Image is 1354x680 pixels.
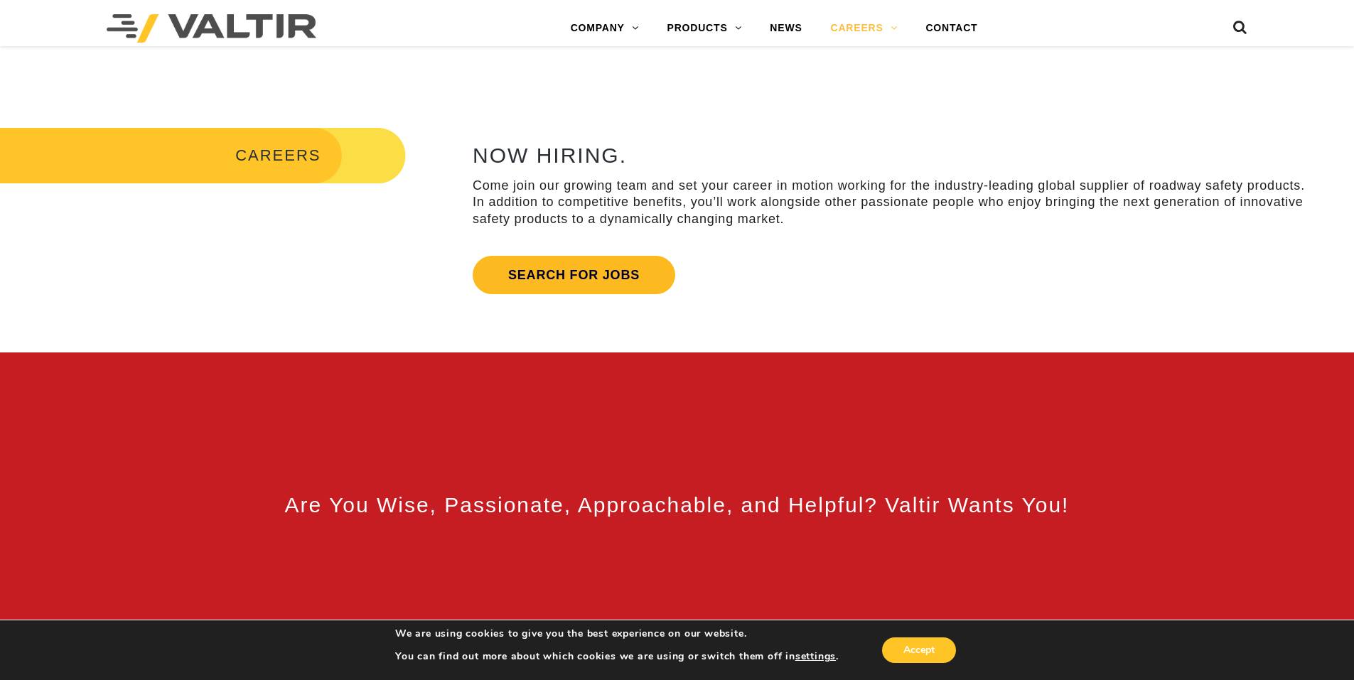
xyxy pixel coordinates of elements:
[911,14,992,43] a: CONTACT
[795,650,836,663] button: settings
[395,627,839,640] p: We are using cookies to give you the best experience on our website.
[473,144,1316,167] h2: NOW HIRING.
[882,637,956,663] button: Accept
[285,493,1070,517] span: Are You Wise, Passionate, Approachable, and Helpful? Valtir Wants You!
[107,14,316,43] img: Valtir
[473,178,1316,227] p: Come join our growing team and set your career in motion working for the industry-leading global ...
[817,14,912,43] a: CAREERS
[473,256,675,294] a: Search for jobs
[395,650,839,663] p: You can find out more about which cookies we are using or switch them off in .
[653,14,756,43] a: PRODUCTS
[756,14,816,43] a: NEWS
[557,14,653,43] a: COMPANY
